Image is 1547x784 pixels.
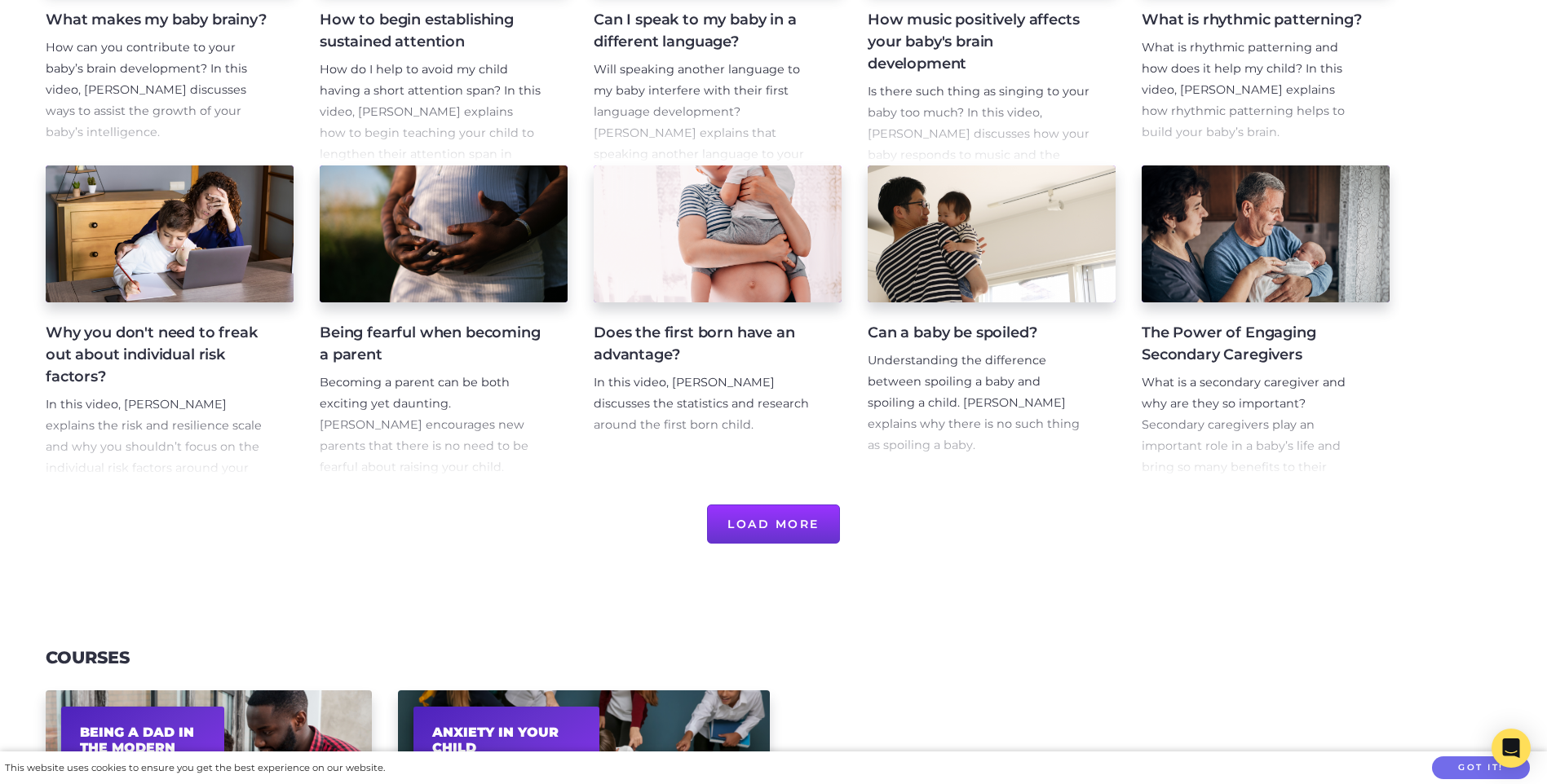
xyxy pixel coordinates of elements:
[868,322,1090,344] h4: Can a baby be spoiled?
[594,9,815,53] h4: Can I speak to my baby in a different language?
[46,397,262,496] span: In this video, [PERSON_NAME] explains the risk and resilience scale and why you shouldn’t focus o...
[432,725,581,755] h2: Anxiety in your child
[5,760,385,777] div: This website uses cookies to ensure you get the best experience on our website.
[320,9,541,53] h4: How to begin establishing sustained attention
[1142,165,1390,478] a: The Power of Engaging Secondary Caregivers What is a secondary caregiver and why are they so impo...
[594,62,804,204] span: Will speaking another language to my baby interfere with their first language development? [PERSO...
[868,9,1090,75] h4: How music positively affects your baby's brain development
[1142,322,1364,366] h4: The Power of Engaging Secondary Caregivers
[46,322,267,388] h4: Why you don't need to freak out about individual risk factors?
[320,62,541,183] span: How do I help to avoid my child having a short attention span? In this video, [PERSON_NAME] expla...
[46,165,294,478] a: Why you don't need to freak out about individual risk factors? In this video, [PERSON_NAME] expla...
[1142,375,1346,517] span: What is a secondary caregiver and why are they so important? Secondary caregivers play an importa...
[594,165,842,478] a: Does the first born have an advantage? In this video, [PERSON_NAME] discusses the statistics and ...
[46,9,267,31] h4: What makes my baby brainy?
[707,504,840,544] button: Load More
[46,648,130,668] h3: Courses
[868,353,1080,452] span: Understanding the difference between spoiling a baby and spoiling a child. [PERSON_NAME] explains...
[320,165,568,478] a: Being fearful when becoming a parent Becoming a parent can be both exciting yet daunting. [PERSON...
[594,375,809,432] span: In this video, [PERSON_NAME] discusses the statistics and research around the first born child.
[1492,729,1531,768] div: Open Intercom Messenger
[46,40,247,139] span: How can you contribute to your baby’s brain development? In this video, [PERSON_NAME] discusses w...
[1142,40,1345,139] span: What is rhythmic patterning and how does it help my child? In this video, [PERSON_NAME] explains ...
[320,322,541,366] h4: Being fearful when becoming a parent
[1432,756,1530,780] button: Got it!
[320,375,528,474] span: Becoming a parent can be both exciting yet daunting. [PERSON_NAME] encourages new parents that th...
[868,84,1090,205] span: Is there such thing as singing to your baby too much? In this video, [PERSON_NAME] discusses how ...
[868,165,1116,478] a: Can a baby be spoiled? Understanding the difference between spoiling a baby and spoiling a child....
[1142,9,1364,31] h4: What is rhythmic patterning?
[80,725,206,772] h2: Being a Dad in the Modern World
[594,322,815,366] h4: Does the first born have an advantage?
